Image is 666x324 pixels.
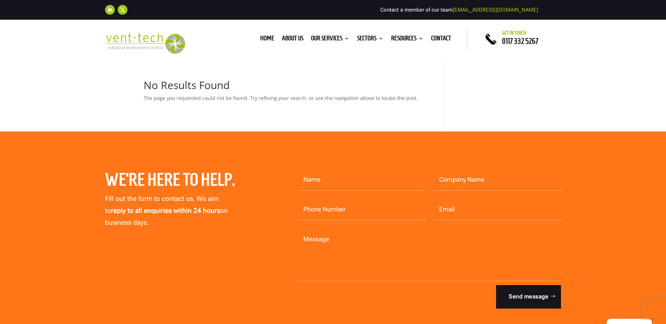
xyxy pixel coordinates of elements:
a: Follow on X [118,5,127,15]
p: The page you requested could not be found. Try refining your search, or use the navigation above ... [144,94,423,102]
a: Resources [391,36,423,43]
a: Follow on LinkedIn [105,5,115,15]
input: Name [298,169,426,191]
span: Contact a member of our team [380,7,538,13]
a: Our Services [311,36,349,43]
a: 0117 332 5267 [502,37,539,45]
img: 2023-09-27T08_35_16.549ZVENT-TECH---Clear-background [105,33,185,54]
span: Fill out the form to contact us. We aim to [105,195,219,215]
input: Company Name [434,169,561,191]
input: Email [434,199,561,221]
input: Phone Number [298,199,426,221]
h2: We’re here to help. [105,169,251,194]
span: Get in touch [502,30,526,36]
a: Home [260,36,274,43]
a: [EMAIL_ADDRESS][DOMAIN_NAME] [453,7,538,13]
a: About us [282,36,303,43]
strong: reply to all enquiries within 24 hours [111,207,220,215]
a: Sectors [357,36,383,43]
a: Contact [431,36,451,43]
button: Send message [496,285,561,308]
h1: No Results Found [144,80,423,94]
